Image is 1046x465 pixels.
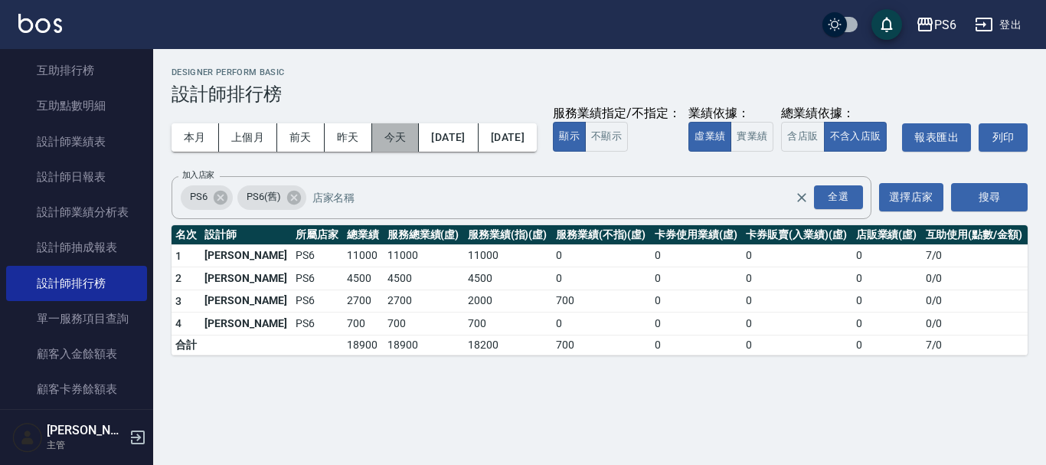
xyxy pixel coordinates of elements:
[175,317,181,329] span: 4
[811,182,866,212] button: Open
[6,88,147,123] a: 互助點數明細
[201,313,292,336] td: [PERSON_NAME]
[6,301,147,336] a: 單一服務項目查詢
[172,225,1028,355] table: a dense table
[237,189,290,205] span: PS6(舊)
[651,244,742,267] td: 0
[12,422,43,453] img: Person
[181,185,233,210] div: PS6
[824,122,887,152] button: 不含入店販
[343,267,384,290] td: 4500
[6,408,147,443] a: 每日非現金明細
[175,272,181,284] span: 2
[175,250,181,262] span: 1
[201,267,292,290] td: [PERSON_NAME]
[292,225,343,245] th: 所屬店家
[585,122,628,152] button: 不顯示
[292,290,343,313] td: PS6
[552,290,651,313] td: 700
[6,336,147,372] a: 顧客入金餘額表
[384,290,464,313] td: 2700
[479,123,537,152] button: [DATE]
[742,244,852,267] td: 0
[201,290,292,313] td: [PERSON_NAME]
[742,290,852,313] td: 0
[731,122,773,152] button: 實業績
[688,122,731,152] button: 虛業績
[292,267,343,290] td: PS6
[852,244,922,267] td: 0
[791,187,812,208] button: Clear
[922,313,1028,336] td: 0 / 0
[742,267,852,290] td: 0
[951,183,1028,211] button: 搜尋
[852,290,922,313] td: 0
[742,225,852,245] th: 卡券販賣(入業績)(虛)
[384,225,464,245] th: 服務總業績(虛)
[6,159,147,195] a: 設計師日報表
[182,169,214,181] label: 加入店家
[201,225,292,245] th: 設計師
[343,290,384,313] td: 2700
[781,122,824,152] button: 含店販
[309,184,822,211] input: 店家名稱
[852,225,922,245] th: 店販業績(虛)
[922,290,1028,313] td: 0 / 0
[814,185,863,209] div: 全選
[181,189,217,205] span: PS6
[419,123,478,152] button: [DATE]
[651,313,742,336] td: 0
[47,438,125,452] p: 主管
[922,244,1028,267] td: 7 / 0
[343,313,384,336] td: 700
[781,106,894,122] div: 總業績依據：
[922,335,1028,355] td: 7 / 0
[384,313,464,336] td: 700
[553,106,681,122] div: 服務業績指定/不指定：
[651,335,742,355] td: 0
[372,123,420,152] button: 今天
[384,335,464,355] td: 18900
[651,290,742,313] td: 0
[871,9,902,40] button: save
[172,67,1028,77] h2: Designer Perform Basic
[852,313,922,336] td: 0
[175,295,181,307] span: 3
[552,267,651,290] td: 0
[552,244,651,267] td: 0
[6,372,147,407] a: 顧客卡券餘額表
[552,313,651,336] td: 0
[553,122,586,152] button: 顯示
[172,84,1028,105] h3: 設計師排行榜
[922,225,1028,245] th: 互助使用(點數/金額)
[6,266,147,301] a: 設計師排行榜
[172,335,201,355] td: 合計
[742,313,852,336] td: 0
[325,123,372,152] button: 昨天
[464,335,552,355] td: 18200
[552,335,651,355] td: 700
[384,244,464,267] td: 11000
[6,53,147,88] a: 互助排行榜
[47,423,125,438] h5: [PERSON_NAME]
[852,267,922,290] td: 0
[464,244,552,267] td: 11000
[879,183,943,211] button: 選擇店家
[464,225,552,245] th: 服務業績(指)(虛)
[922,267,1028,290] td: 0 / 0
[201,244,292,267] td: [PERSON_NAME]
[292,313,343,336] td: PS6
[688,106,773,122] div: 業績依據：
[343,335,384,355] td: 18900
[651,225,742,245] th: 卡券使用業績(虛)
[384,267,464,290] td: 4500
[651,267,742,290] td: 0
[902,123,971,152] button: 報表匯出
[172,225,201,245] th: 名次
[343,225,384,245] th: 總業績
[464,290,552,313] td: 2000
[969,11,1028,39] button: 登出
[979,123,1028,152] button: 列印
[292,244,343,267] td: PS6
